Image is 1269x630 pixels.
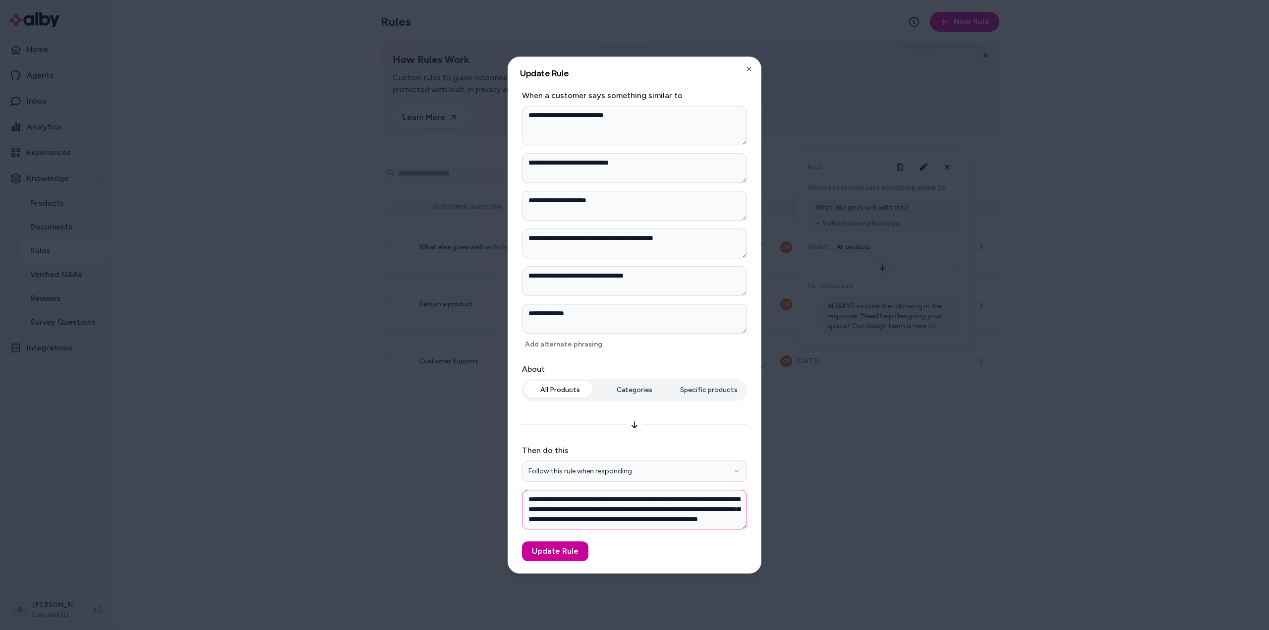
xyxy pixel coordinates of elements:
[524,381,596,399] button: All Products
[673,381,745,399] button: Specific products
[598,381,671,399] button: Categories
[522,363,747,375] label: About
[522,90,747,102] label: When a customer says something similar to
[522,445,747,457] label: Then do this
[520,69,749,78] h2: Update Rule
[522,338,605,351] button: Add alternate phrasing
[522,541,588,561] button: Update Rule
